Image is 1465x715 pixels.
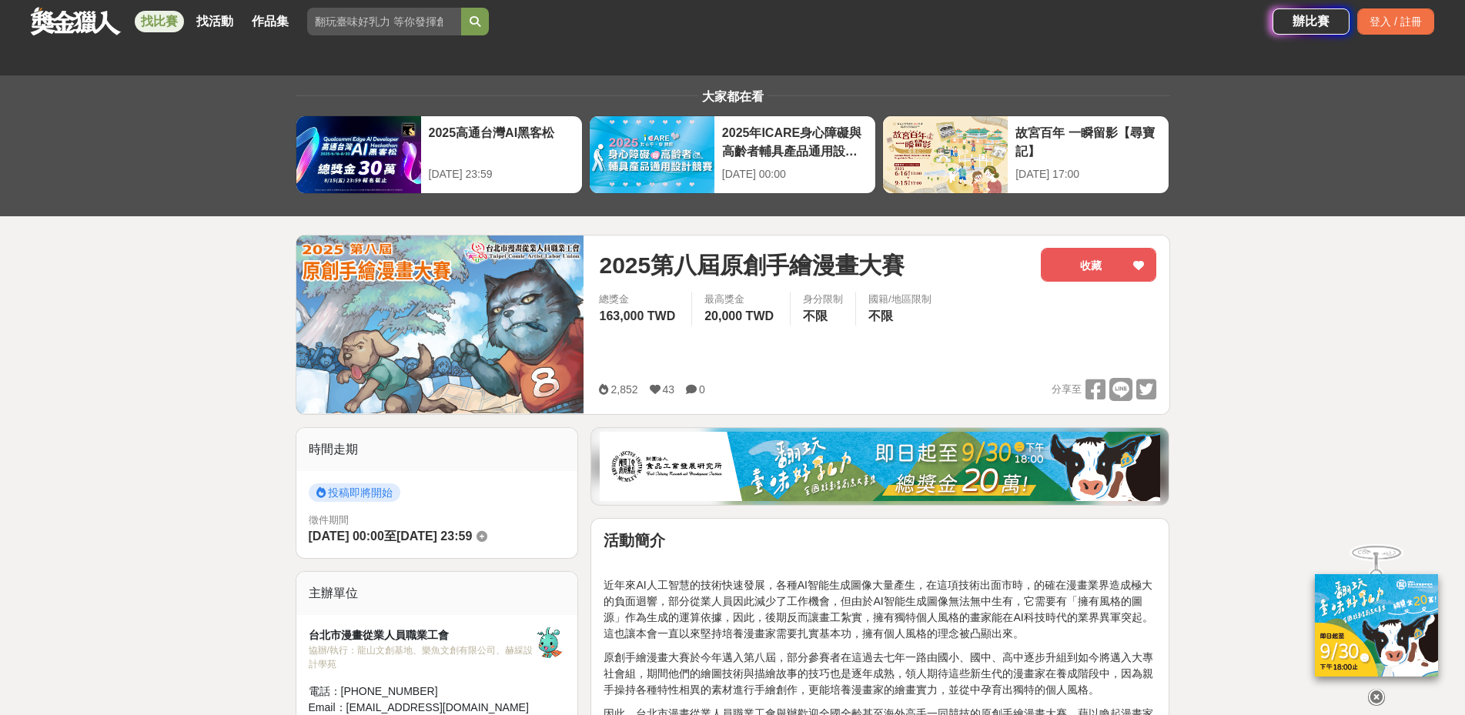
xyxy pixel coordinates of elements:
div: 身分限制 [803,292,843,307]
span: 投稿即將開始 [309,483,400,502]
input: 翻玩臺味好乳力 等你發揮創意！ [307,8,461,35]
span: [DATE] 23:59 [396,530,472,543]
a: 2025年ICARE身心障礙與高齡者輔具產品通用設計競賽[DATE] 00:00 [589,115,876,194]
a: 作品集 [246,11,295,32]
img: b0ef2173-5a9d-47ad-b0e3-de335e335c0a.jpg [600,432,1160,501]
span: 163,000 TWD [599,309,675,322]
div: 時間走期 [296,428,578,471]
strong: 活動簡介 [604,532,665,549]
span: 最高獎金 [704,292,778,307]
span: 0 [699,383,705,396]
div: 2025高通台灣AI黑客松 [429,124,574,159]
span: 總獎金 [599,292,679,307]
img: ff197300-f8ee-455f-a0ae-06a3645bc375.jpg [1315,574,1438,677]
p: 近年來AI人工智慧的技術快速發展，各種AI智能生成圖像大量產生，在這項技術出面市時，的確在漫畫業界造成極大的負面迴響，部分從業人員因此減少了工作機會，但由於AI智能生成圖像無法無中生有，它需要有... [604,577,1156,642]
a: 辦比賽 [1273,8,1350,35]
span: 43 [663,383,675,396]
a: 找活動 [190,11,239,32]
span: 2025第八屆原創手繪漫畫大賽 [599,248,905,282]
div: 國籍/地區限制 [868,292,932,307]
button: 收藏 [1041,248,1156,282]
div: 台北市漫畫從業人員職業工會 [309,627,535,643]
div: 協辦/執行： 龍山文創基地、樂魚文創有限公司、赫綵設計學苑 [309,643,535,671]
p: 原創手繪漫畫大賽於今年邁入第八屆，部分參賽者在這過去七年一路由國小、國中、高中逐步升組到如今將邁入大專社會組，期間他們的繪圖技術與描繪故事的技巧也是逐年成熟，領人期待這些新生代的漫畫家在養成階段... [604,650,1156,698]
div: 2025年ICARE身心障礙與高齡者輔具產品通用設計競賽 [722,124,868,159]
img: Cover Image [296,236,584,413]
span: [DATE] 00:00 [309,530,384,543]
span: 20,000 TWD [704,309,774,322]
span: 不限 [868,309,893,322]
span: 2,852 [610,383,637,396]
div: 故宮百年 一瞬留影【尋寶記】 [1015,124,1161,159]
div: [DATE] 17:00 [1015,166,1161,182]
div: 登入 / 註冊 [1357,8,1434,35]
div: [DATE] 00:00 [722,166,868,182]
div: [DATE] 23:59 [429,166,574,182]
a: 2025高通台灣AI黑客松[DATE] 23:59 [296,115,583,194]
span: 不限 [803,309,828,322]
a: 故宮百年 一瞬留影【尋寶記】[DATE] 17:00 [882,115,1169,194]
div: 電話： [PHONE_NUMBER] [309,683,535,700]
span: 大家都在看 [698,90,768,103]
a: 找比賽 [135,11,184,32]
div: 主辦單位 [296,572,578,615]
span: 分享至 [1052,378,1082,401]
span: 徵件期間 [309,514,349,526]
span: 至 [384,530,396,543]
